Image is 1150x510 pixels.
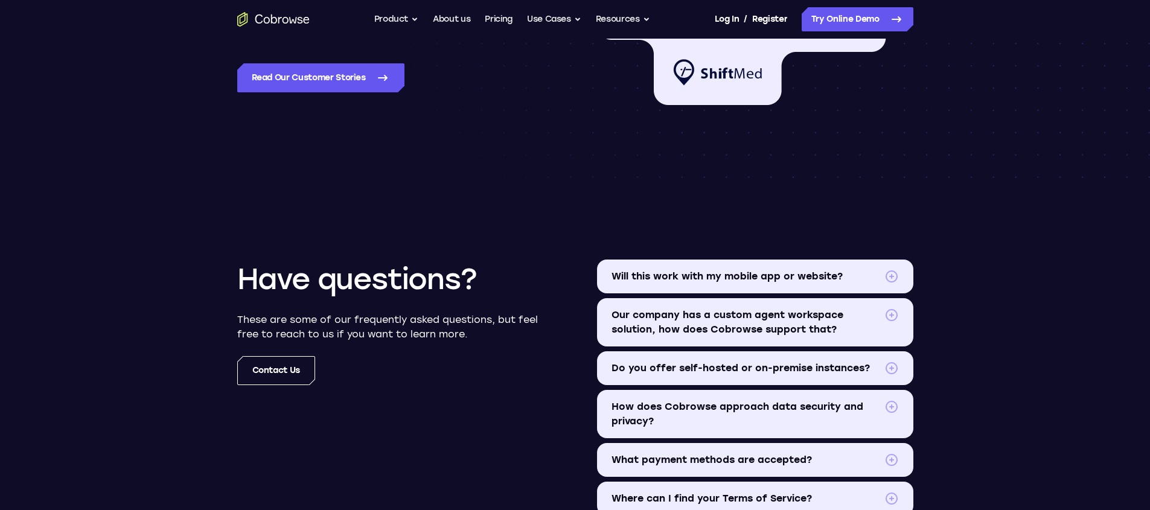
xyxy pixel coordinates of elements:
[597,298,913,346] summary: Our company has a custom agent workspace solution, how does Cobrowse support that?
[612,308,880,337] span: Our company has a custom agent workspace solution, how does Cobrowse support that?
[744,12,747,27] span: /
[802,7,913,31] a: Try Online Demo
[237,63,404,92] a: Read our customer stories
[597,260,913,293] summary: Will this work with my mobile app or website?
[237,260,477,298] h2: Have questions?
[612,453,880,467] span: What payment methods are accepted?
[237,313,554,342] p: These are some of our frequently asked questions, but feel free to reach to us if you want to lea...
[527,7,581,31] button: Use Cases
[612,491,880,506] span: Where can I find your Terms of Service?
[612,269,880,284] span: Will this work with my mobile app or website?
[752,7,787,31] a: Register
[485,7,513,31] a: Pricing
[597,390,913,438] summary: How does Cobrowse approach data security and privacy?
[597,443,913,477] summary: What payment methods are accepted?
[715,7,739,31] a: Log In
[374,7,419,31] button: Product
[596,7,650,31] button: Resources
[612,361,880,375] span: Do you offer self-hosted or on-premise instances?
[612,400,880,429] span: How does Cobrowse approach data security and privacy?
[237,12,310,27] a: Go to the home page
[597,351,913,385] summary: Do you offer self-hosted or on-premise instances?
[237,356,316,385] a: Contact us
[433,7,470,31] a: About us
